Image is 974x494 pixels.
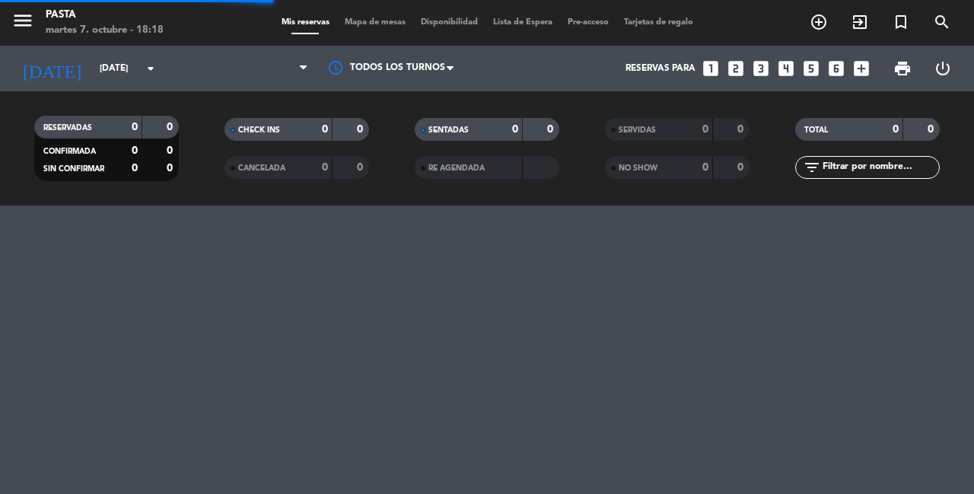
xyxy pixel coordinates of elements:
[701,59,721,78] i: looks_one
[485,18,560,27] span: Lista de Espera
[428,126,469,134] span: SENTADAS
[751,59,771,78] i: looks_3
[167,145,176,156] strong: 0
[428,164,485,172] span: RE AGENDADA
[11,52,92,85] i: [DATE]
[619,126,656,134] span: SERVIDAS
[804,126,828,134] span: TOTAL
[43,165,104,173] span: SIN CONFIRMAR
[43,124,92,132] span: RESERVADAS
[922,46,963,91] div: LOG OUT
[803,158,821,177] i: filter_list
[560,18,616,27] span: Pre-acceso
[737,124,746,135] strong: 0
[238,126,280,134] span: CHECK INS
[933,13,951,31] i: search
[512,124,518,135] strong: 0
[132,145,138,156] strong: 0
[322,124,328,135] strong: 0
[274,18,337,27] span: Mis reservas
[702,124,708,135] strong: 0
[322,162,328,173] strong: 0
[337,18,413,27] span: Mapa de mesas
[934,59,952,78] i: power_settings_new
[737,162,746,173] strong: 0
[776,59,796,78] i: looks_4
[43,148,96,155] span: CONFIRMADA
[132,122,138,132] strong: 0
[357,124,366,135] strong: 0
[702,162,708,173] strong: 0
[142,59,160,78] i: arrow_drop_down
[726,59,746,78] i: looks_two
[810,13,828,31] i: add_circle_outline
[167,122,176,132] strong: 0
[821,159,939,176] input: Filtrar por nombre...
[547,124,556,135] strong: 0
[357,162,366,173] strong: 0
[893,124,899,135] strong: 0
[132,163,138,174] strong: 0
[11,9,34,32] i: menu
[46,23,164,38] div: martes 7. octubre - 18:18
[46,8,164,23] div: Pasta
[11,9,34,37] button: menu
[413,18,485,27] span: Disponibilidad
[801,59,821,78] i: looks_5
[851,59,871,78] i: add_box
[928,124,937,135] strong: 0
[851,13,869,31] i: exit_to_app
[619,164,657,172] span: NO SHOW
[893,59,912,78] span: print
[616,18,701,27] span: Tarjetas de regalo
[238,164,285,172] span: CANCELADA
[892,13,910,31] i: turned_in_not
[826,59,846,78] i: looks_6
[625,63,695,74] span: Reservas para
[167,163,176,174] strong: 0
